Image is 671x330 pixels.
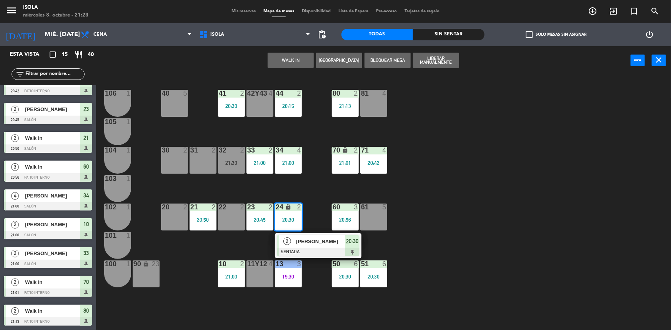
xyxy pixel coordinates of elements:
[25,163,80,171] span: Walk In
[212,204,216,211] div: 2
[15,70,25,79] i: filter_list
[83,306,89,315] span: 80
[83,249,89,258] span: 33
[25,192,80,200] span: [PERSON_NAME]
[526,31,587,38] label: Solo mesas sin asignar
[247,147,248,154] div: 33
[275,103,302,109] div: 20:15
[11,106,19,113] span: 2
[218,274,245,279] div: 21:00
[269,90,273,97] div: 4
[652,55,666,66] button: close
[297,260,302,267] div: 3
[190,204,191,211] div: 21
[127,232,131,239] div: 1
[631,55,645,66] button: power_input
[83,191,89,200] span: 34
[372,9,401,13] span: Pre-acceso
[25,221,80,229] span: [PERSON_NAME]
[127,147,131,154] div: 1
[152,260,160,267] div: 23
[247,204,248,211] div: 23
[588,7,597,16] i: add_circle_outline
[127,90,131,97] div: 1
[48,50,57,59] i: crop_square
[360,160,387,166] div: 20:42
[143,260,149,267] i: lock
[240,204,245,211] div: 2
[332,103,359,109] div: 21:13
[275,217,302,222] div: 20:30
[361,90,361,97] div: 81
[25,134,80,142] span: Walk In
[183,204,188,211] div: 2
[11,134,19,142] span: 2
[275,160,302,166] div: 21:00
[354,260,359,267] div: 6
[212,147,216,154] div: 2
[269,204,273,211] div: 2
[654,55,664,65] i: close
[240,260,245,267] div: 2
[296,237,345,245] span: [PERSON_NAME]
[365,53,411,68] button: Bloquear Mesa
[269,260,273,267] div: 4
[218,160,245,166] div: 21:30
[133,260,134,267] div: 90
[66,30,75,39] i: arrow_drop_down
[74,50,83,59] i: restaurant
[62,50,68,59] span: 15
[228,9,260,13] span: Mis reservas
[25,70,84,78] input: Filtrar por nombre...
[127,118,131,125] div: 1
[332,160,359,166] div: 21:01
[23,4,88,12] div: Isola
[332,217,359,222] div: 20:56
[6,5,17,19] button: menu
[183,147,188,154] div: 2
[354,204,359,211] div: 3
[240,147,245,154] div: 2
[318,30,327,39] span: pending_actions
[247,90,248,97] div: 42y43
[127,175,131,182] div: 1
[25,105,80,113] span: [PERSON_NAME]
[83,162,89,171] span: 60
[629,7,639,16] i: turned_in_not
[11,192,19,200] span: 4
[283,237,291,245] span: 2
[240,90,245,97] div: 2
[83,220,89,229] span: 10
[11,250,19,257] span: 2
[246,160,273,166] div: 21:00
[83,133,89,143] span: 21
[275,274,302,279] div: 19:30
[127,204,131,211] div: 1
[401,9,443,13] span: Tarjetas de regalo
[11,279,19,286] span: 2
[93,32,107,37] span: Cena
[383,204,387,211] div: 5
[297,147,302,154] div: 4
[25,249,80,257] span: [PERSON_NAME]
[268,53,314,68] button: WALK IN
[247,260,248,267] div: 11y12
[11,307,19,315] span: 2
[11,221,19,229] span: 2
[298,9,335,13] span: Disponibilidad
